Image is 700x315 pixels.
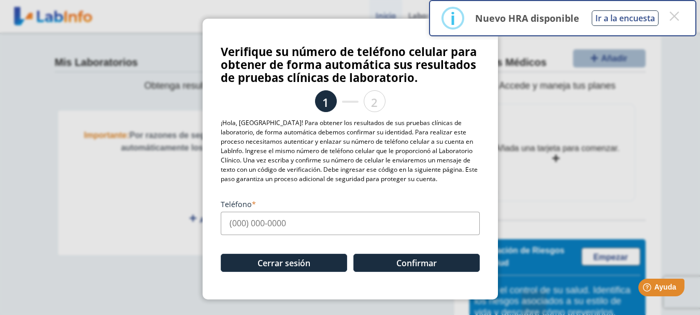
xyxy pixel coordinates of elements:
[221,44,477,85] font: Verifique su número de teléfono celular para obtener de forma automática sus resultados de prueba...
[665,7,683,25] button: Cerrar este diálogo
[221,254,347,272] button: Cerrar sesión
[258,257,310,269] font: Cerrar sesión
[371,94,378,110] font: 2
[396,257,437,269] font: Confirmar
[475,12,579,24] font: Nuevo HRA disponible
[450,7,455,30] font: i
[221,199,252,209] font: Teléfono
[353,254,480,272] button: Confirmar
[221,118,478,183] font: ¡Hola, [GEOGRAPHIC_DATA]! Para obtener los resultados de sus pruebas clínicas de laboratorio, de ...
[608,275,689,304] iframe: Lanzador de widgets de ayuda
[322,94,329,110] font: 1
[595,12,655,24] font: Ir a la encuesta
[221,212,480,235] input: (000) 000-0000
[668,3,681,29] font: ×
